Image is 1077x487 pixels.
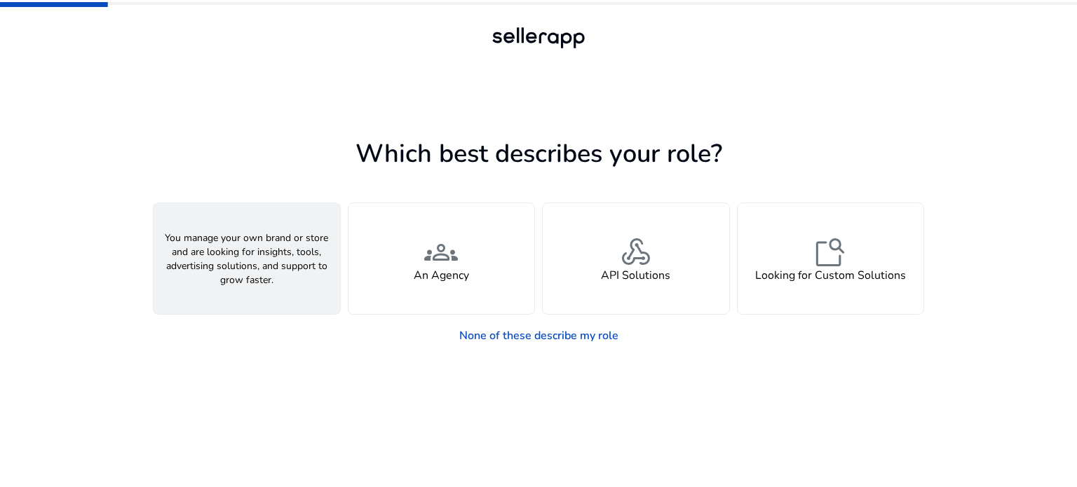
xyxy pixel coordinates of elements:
button: feature_searchLooking for Custom Solutions [737,203,925,315]
h1: Which best describes your role? [153,139,924,169]
button: webhookAPI Solutions [542,203,730,315]
h4: An Agency [414,269,469,282]
span: webhook [619,235,653,269]
button: groupsAn Agency [348,203,536,315]
button: You manage your own brand or store and are looking for insights, tools, advertising solutions, an... [153,203,341,315]
h4: Looking for Custom Solutions [755,269,906,282]
a: None of these describe my role [448,322,630,350]
span: feature_search [813,235,847,269]
h4: API Solutions [601,269,670,282]
span: groups [424,235,458,269]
